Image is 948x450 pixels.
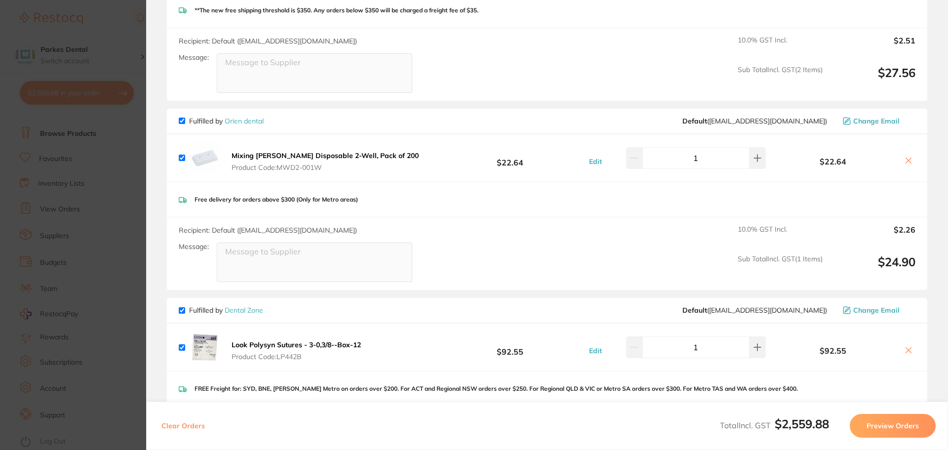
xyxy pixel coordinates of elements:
[189,117,264,125] p: Fulfilled by
[738,225,823,247] span: 10.0 % GST Incl.
[682,117,707,125] b: Default
[682,306,827,314] span: hello@dentalzone.com.au
[195,7,478,14] p: **The new free shipping threshold is $350. Any orders below $350 will be charged a freight fee of...
[189,142,221,174] img: b2lxamxiYQ
[830,255,915,282] output: $24.90
[840,117,915,125] button: Change Email
[586,157,605,166] button: Edit
[179,243,209,251] label: Message:
[189,331,221,363] img: cHppcW9qcQ
[682,117,827,125] span: sales@orien.com.au
[850,414,936,438] button: Preview Orders
[830,36,915,58] output: $2.51
[179,37,357,45] span: Recipient: Default ( [EMAIL_ADDRESS][DOMAIN_NAME] )
[853,117,900,125] span: Change Email
[586,346,605,355] button: Edit
[195,196,358,203] p: Free delivery for orders above $300 (Only for Metro areas)
[738,36,823,58] span: 10.0 % GST Incl.
[775,416,829,431] b: $2,559.88
[830,225,915,247] output: $2.26
[232,151,419,160] b: Mixing [PERSON_NAME] Disposable 2-Well, Pack of 200
[853,306,900,314] span: Change Email
[229,151,422,172] button: Mixing [PERSON_NAME] Disposable 2-Well, Pack of 200 Product Code:MWD2-001W
[830,66,915,93] output: $27.56
[229,340,364,361] button: Look Polysyn Sutures - 3-0,3/8--Box-12 Product Code:LP442B
[738,66,823,93] span: Sub Total Incl. GST ( 2 Items)
[436,338,584,357] b: $92.55
[225,306,263,315] a: Dental Zone
[189,306,263,314] p: Fulfilled by
[225,117,264,125] a: Orien dental
[768,346,898,355] b: $92.55
[179,53,209,62] label: Message:
[179,226,357,235] span: Recipient: Default ( [EMAIL_ADDRESS][DOMAIN_NAME] )
[195,385,798,392] p: FREE Freight for: SYD, BNE, [PERSON_NAME] Metro on orders over $200. For ACT and Regional NSW ord...
[720,420,829,430] span: Total Incl. GST
[158,414,208,438] button: Clear Orders
[232,164,419,171] span: Product Code: MWD2-001W
[232,353,361,361] span: Product Code: LP442B
[436,149,584,167] b: $22.64
[738,255,823,282] span: Sub Total Incl. GST ( 1 Items)
[232,340,361,349] b: Look Polysyn Sutures - 3-0,3/8--Box-12
[768,157,898,166] b: $22.64
[840,306,915,315] button: Change Email
[682,306,707,315] b: Default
